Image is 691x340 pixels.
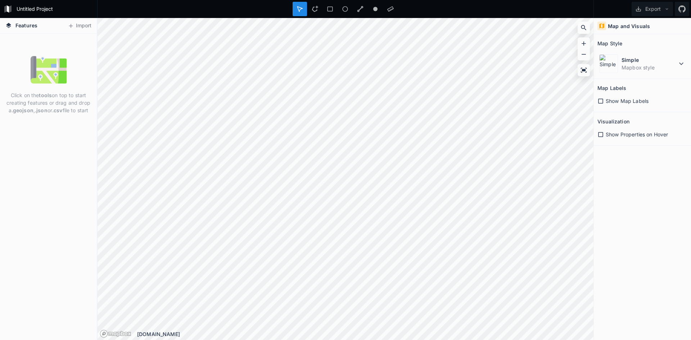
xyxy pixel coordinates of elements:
[597,82,626,94] h2: Map Labels
[608,22,650,30] h4: Map and Visuals
[39,92,52,98] strong: tools
[606,97,649,105] span: Show Map Labels
[606,131,668,138] span: Show Properties on Hover
[622,56,677,64] dt: Simple
[35,107,48,113] strong: .json
[137,330,593,338] div: [DOMAIN_NAME]
[599,54,618,73] img: Simple
[52,107,63,113] strong: .csv
[12,107,33,113] strong: .geojson
[15,22,37,29] span: Features
[31,52,67,88] img: empty
[5,91,91,114] p: Click on the on top to start creating features or drag and drop a , or file to start
[64,20,95,32] button: Import
[632,2,673,16] button: Export
[100,330,131,338] a: Mapbox logo
[597,38,622,49] h2: Map Style
[597,116,629,127] h2: Visualization
[622,64,677,71] dd: Mapbox style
